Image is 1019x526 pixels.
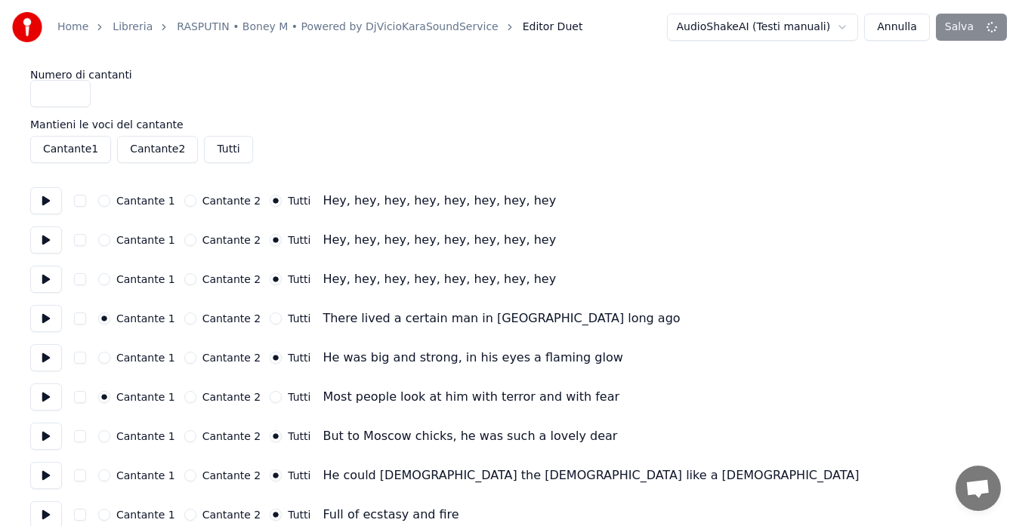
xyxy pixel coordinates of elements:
a: RASPUTIN • Boney M • Powered by DjVicioKaraSoundService [177,20,499,35]
button: Tutti [204,136,252,163]
label: Cantante 2 [202,195,261,206]
div: Aprire la chat [956,466,1001,511]
div: Hey, hey, hey, hey, hey, hey, hey, hey [323,192,556,210]
button: Annulla [864,14,930,41]
label: Tutti [288,195,310,206]
button: Cantante2 [117,136,198,163]
label: Cantante 2 [202,352,261,363]
label: Mantieni le voci del cantante [30,119,989,130]
div: Hey, hey, hey, hey, hey, hey, hey, hey [323,270,556,288]
label: Tutti [288,274,310,285]
label: Tutti [288,313,310,324]
label: Tutti [288,392,310,402]
div: Full of ecstasy and fire [323,506,459,524]
label: Cantante 2 [202,470,261,481]
label: Cantante 2 [202,431,261,441]
label: Tutti [288,352,310,363]
img: youka [12,12,42,42]
label: Cantante 1 [116,392,175,402]
nav: breadcrumb [57,20,582,35]
label: Cantante 1 [116,431,175,441]
label: Cantante 1 [116,235,175,245]
label: Cantante 2 [202,392,261,402]
label: Cantante 1 [116,195,175,206]
label: Cantante 1 [116,313,175,324]
label: Cantante 2 [202,509,261,520]
span: Editor Duet [523,20,583,35]
label: Cantante 1 [116,509,175,520]
div: He could [DEMOGRAPHIC_DATA] the [DEMOGRAPHIC_DATA] like a [DEMOGRAPHIC_DATA] [323,466,859,484]
div: Hey, hey, hey, hey, hey, hey, hey, hey [323,231,556,249]
label: Numero di cantanti [30,69,989,80]
label: Cantante 1 [116,470,175,481]
label: Cantante 2 [202,274,261,285]
div: But to Moscow chicks, he was such a lovely dear [323,427,617,445]
div: He was big and strong, in his eyes a flaming glow [323,349,622,367]
a: Libreria [113,20,153,35]
label: Tutti [288,235,310,245]
label: Tutti [288,470,310,481]
div: Most people look at him with terror and with fear [323,388,619,406]
button: Cantante1 [30,136,111,163]
div: There lived a certain man in [GEOGRAPHIC_DATA] long ago [323,309,680,328]
label: Cantante 1 [116,352,175,363]
label: Cantante 2 [202,313,261,324]
label: Cantante 1 [116,274,175,285]
label: Cantante 2 [202,235,261,245]
label: Tutti [288,509,310,520]
a: Home [57,20,88,35]
label: Tutti [288,431,310,441]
